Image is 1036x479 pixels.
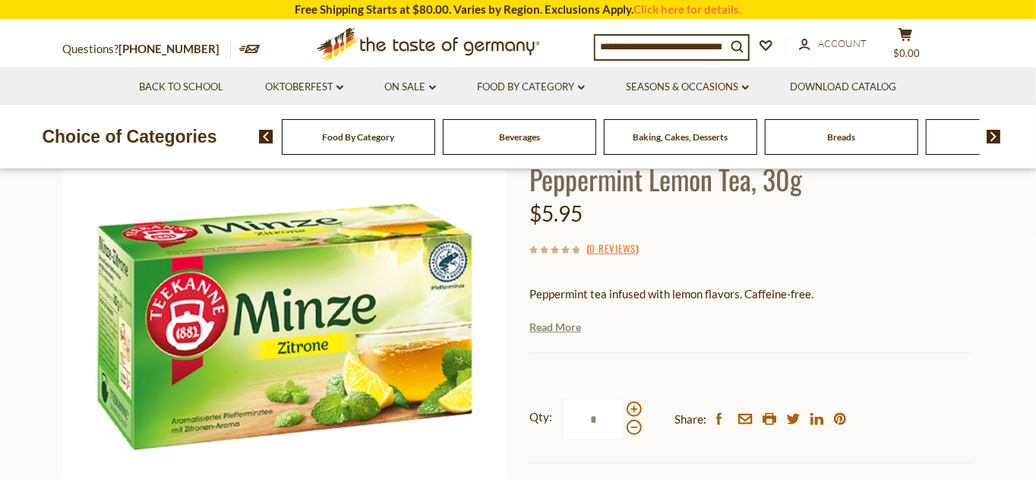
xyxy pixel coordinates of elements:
[883,27,928,65] button: $0.00
[987,130,1001,143] img: next arrow
[529,408,552,427] strong: Qty:
[62,39,231,59] p: Questions?
[586,241,639,256] span: ( )
[139,79,223,96] a: Back to School
[478,79,585,96] a: Food By Category
[674,410,706,429] span: Share:
[589,241,636,257] a: 0 Reviews
[529,128,974,196] h1: Teekanne "[PERSON_NAME]-Zitrone" Peppermint Lemon Tea, 30g
[499,131,540,143] a: Beverages
[259,130,273,143] img: previous arrow
[633,131,728,143] a: Baking, Cakes, Desserts
[894,47,921,59] span: $0.00
[633,2,741,16] a: Click here for details.
[529,200,583,226] span: $5.95
[799,36,867,52] a: Account
[385,79,436,96] a: On Sale
[118,42,220,55] a: [PHONE_NUMBER]
[562,399,624,440] input: Qty:
[791,79,897,96] a: Download Catalog
[529,285,974,304] p: Peppermint tea infused with lemon flavors. Caffeine-free.
[265,79,343,96] a: Oktoberfest
[828,131,856,143] a: Breads
[818,37,867,49] span: Account
[323,131,395,143] a: Food By Category
[529,320,581,335] a: Read More
[627,79,749,96] a: Seasons & Occasions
